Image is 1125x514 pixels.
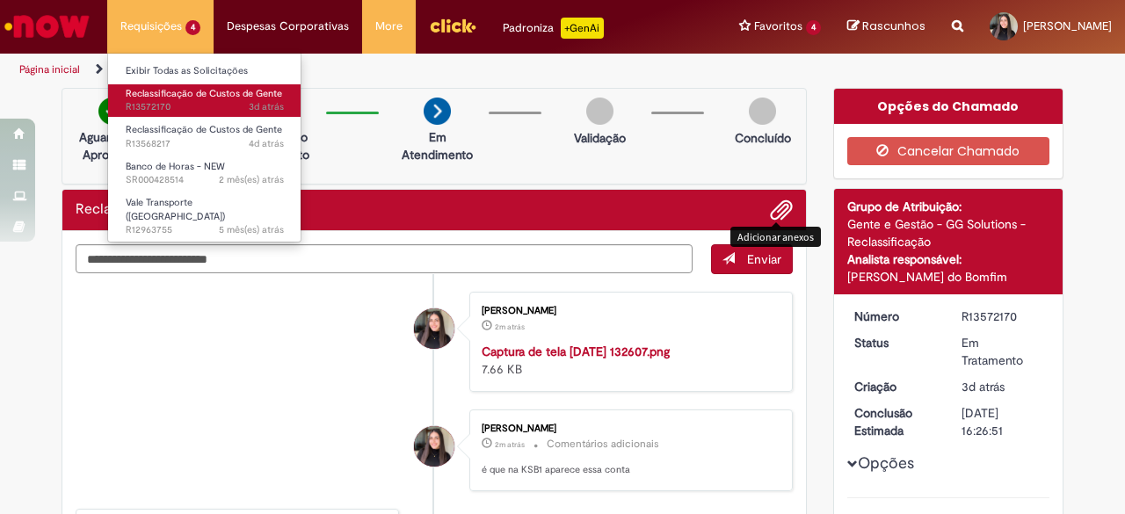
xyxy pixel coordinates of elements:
span: Reclassificação de Custos de Gente [126,87,282,100]
a: Página inicial [19,62,80,76]
div: Adicionar anexos [730,227,821,247]
div: [DATE] 16:26:51 [962,404,1043,439]
textarea: Digite sua mensagem aqui... [76,244,693,273]
button: Adicionar anexos [770,199,793,221]
span: 3d atrás [249,100,284,113]
p: Validação [574,129,626,147]
a: Captura de tela [DATE] 132607.png [482,344,670,359]
a: Aberto R13572170 : Reclassificação de Custos de Gente [108,84,301,117]
span: More [375,18,403,35]
span: Reclassificação de Custos de Gente [126,123,282,136]
span: [PERSON_NAME] [1023,18,1112,33]
span: 3d atrás [962,379,1005,395]
div: 26/09/2025 18:07:41 [962,378,1043,395]
a: Aberto R13568217 : Reclassificação de Custos de Gente [108,120,301,153]
div: Analista responsável: [847,250,1050,268]
span: 2m atrás [495,439,525,450]
div: [PERSON_NAME] [482,424,774,434]
span: 2m atrás [495,322,525,332]
img: img-circle-grey.png [586,98,613,125]
a: Aberto SR000428514 : Banco de Horas - NEW [108,157,301,190]
span: Despesas Corporativas [227,18,349,35]
img: click_logo_yellow_360x200.png [429,12,476,39]
span: 2 mês(es) atrás [219,173,284,186]
a: Rascunhos [847,18,925,35]
p: Aguardando Aprovação [69,128,155,163]
span: R12963755 [126,223,284,237]
time: 26/09/2025 18:07:43 [249,100,284,113]
span: 4d atrás [249,137,284,150]
dt: Status [841,334,949,351]
span: 4 [185,20,200,35]
span: Requisições [120,18,182,35]
a: Aberto R12963755 : Vale Transporte (VT) [108,193,301,231]
time: 22/04/2025 08:47:36 [219,223,284,236]
div: Grupo de Atribuição: [847,198,1050,215]
small: Comentários adicionais [547,437,659,452]
time: 13/08/2025 18:29:38 [219,173,284,186]
div: Padroniza [503,18,604,39]
div: Rafaela Nuto Ferreira [414,426,454,467]
span: Enviar [747,251,781,267]
time: 25/09/2025 17:24:35 [249,137,284,150]
button: Enviar [711,244,793,274]
ul: Requisições [107,53,301,243]
div: R13572170 [962,308,1043,325]
a: Exibir Todas as Solicitações [108,62,301,81]
p: Concluído [735,129,791,147]
dt: Número [841,308,949,325]
div: 7.66 KB [482,343,774,378]
img: img-circle-grey.png [749,98,776,125]
span: Favoritos [754,18,802,35]
time: 29/09/2025 13:26:38 [495,439,525,450]
p: é que na KSB1 aparece essa conta [482,463,774,477]
div: [PERSON_NAME] do Bomfim [847,268,1050,286]
img: check-circle-green.png [98,98,126,125]
img: ServiceNow [2,9,92,44]
dt: Conclusão Estimada [841,404,949,439]
span: R13568217 [126,137,284,151]
button: Cancelar Chamado [847,137,1050,165]
ul: Trilhas de página [13,54,737,86]
h2: Reclassificação de Custos de Gente Histórico de tíquete [76,202,300,218]
div: Opções do Chamado [834,89,1063,124]
span: Vale Transporte ([GEOGRAPHIC_DATA]) [126,196,225,223]
span: Banco de Horas - NEW [126,160,225,173]
time: 29/09/2025 13:26:59 [495,322,525,332]
div: Em Tratamento [962,334,1043,369]
dt: Criação [841,378,949,395]
p: Em Atendimento [395,128,480,163]
div: Gente e Gestão - GG Solutions - Reclassificação [847,215,1050,250]
span: R13572170 [126,100,284,114]
div: [PERSON_NAME] [482,306,774,316]
span: 4 [806,20,821,35]
span: 5 mês(es) atrás [219,223,284,236]
img: arrow-next.png [424,98,451,125]
span: Rascunhos [862,18,925,34]
p: +GenAi [561,18,604,39]
time: 26/09/2025 18:07:41 [962,379,1005,395]
span: SR000428514 [126,173,284,187]
div: Rafaela Nuto Ferreira [414,308,454,349]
